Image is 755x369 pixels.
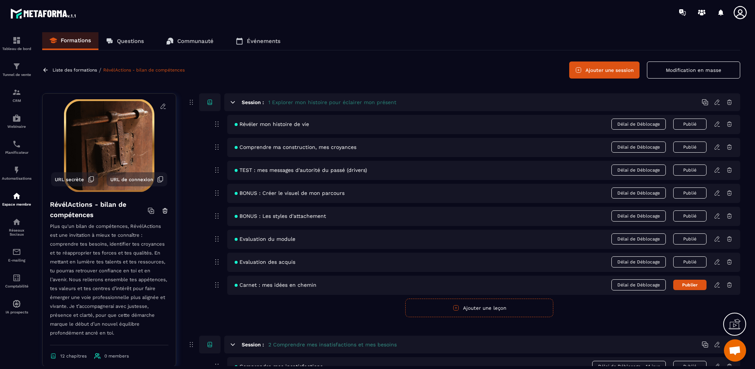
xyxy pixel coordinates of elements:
[12,273,21,282] img: accountant
[2,242,31,268] a: emailemailE-mailing
[235,259,295,265] span: Evaluation des acquis
[673,142,707,153] button: Publié
[51,172,98,186] button: URL secrète
[247,38,281,44] p: Événements
[611,233,666,245] span: Délai de Déblocage
[55,177,84,182] span: URL secrète
[235,282,316,288] span: Carnet : mes idées en chemin
[2,82,31,108] a: formationformationCRM
[12,114,21,123] img: automations
[12,247,21,256] img: email
[235,190,345,196] span: BONUS : Créer le visuel de mon parcours
[673,119,707,130] button: Publié
[12,62,21,71] img: formation
[2,310,31,314] p: IA prospects
[117,38,144,44] p: Questions
[2,108,31,134] a: automationsautomationsWebinaire
[60,353,87,359] span: 12 chapitres
[235,121,309,127] span: Révéler mon histoire de vie
[103,67,185,73] a: RévélActions - bilan de compétences
[2,56,31,82] a: formationformationTunnel de vente
[2,284,31,288] p: Comptabilité
[611,164,666,176] span: Délai de Déblocage
[2,176,31,180] p: Automatisations
[2,150,31,154] p: Planificateur
[2,186,31,212] a: automationsautomationsEspace membre
[242,99,264,105] h6: Session :
[10,7,77,20] img: logo
[99,67,101,74] span: /
[235,213,326,219] span: BONUS : Les styles d'attachement
[12,88,21,97] img: formation
[673,280,707,290] button: Publier
[724,339,746,362] a: Ouvrir le chat
[12,192,21,200] img: automations
[53,67,97,73] a: Liste des formations
[611,279,666,290] span: Délai de Déblocage
[2,228,31,236] p: Réseaux Sociaux
[110,177,153,182] span: URL de connexion
[48,99,170,192] img: background
[177,38,214,44] p: Communauté
[268,341,397,348] h5: 2 Comprendre mes insatisfactions et mes besoins
[569,61,640,79] button: Ajouter une session
[2,30,31,56] a: formationformationTableau de bord
[2,99,31,103] p: CRM
[405,299,553,317] button: Ajouter une leçon
[268,99,396,106] h5: 1 Explorer mon histoire pour éclairer mon présent
[104,353,129,359] span: 0 members
[242,342,264,348] h6: Session :
[611,210,666,222] span: Délai de Déblocage
[2,212,31,242] a: social-networksocial-networkRéseaux Sociaux
[2,124,31,129] p: Webinaire
[2,73,31,77] p: Tunnel de vente
[2,47,31,51] p: Tableau de bord
[673,256,707,267] button: Publié
[2,134,31,160] a: schedulerschedulerPlanificateur
[673,164,707,176] button: Publié
[2,160,31,186] a: automationsautomationsAutomatisations
[235,167,367,173] span: TEST : mes messages d'autorité du passé (drivers)
[61,37,91,44] p: Formations
[12,166,21,174] img: automations
[228,32,288,50] a: Événements
[611,142,666,153] span: Délai de Déblocage
[647,61,740,79] button: Modification en masse
[50,222,168,345] p: Plus qu'un bilan de compétences, RévélActions est une invitation à mieux te connaître : comprendr...
[50,199,148,220] h4: RévélActions - bilan de compétences
[12,140,21,149] img: scheduler
[611,256,666,267] span: Délai de Déblocage
[673,187,707,199] button: Publié
[12,36,21,45] img: formation
[159,32,221,50] a: Communauté
[673,210,707,222] button: Publié
[2,202,31,206] p: Espace membre
[2,268,31,294] a: accountantaccountantComptabilité
[42,32,98,50] a: Formations
[2,258,31,262] p: E-mailing
[12,217,21,226] img: social-network
[235,144,356,150] span: Comprendre ma construction, mes croyances
[673,233,707,245] button: Publié
[107,172,167,186] button: URL de connexion
[12,299,21,308] img: automations
[611,119,666,130] span: Délai de Déblocage
[98,32,151,50] a: Questions
[611,187,666,199] span: Délai de Déblocage
[235,236,295,242] span: Evaluation du module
